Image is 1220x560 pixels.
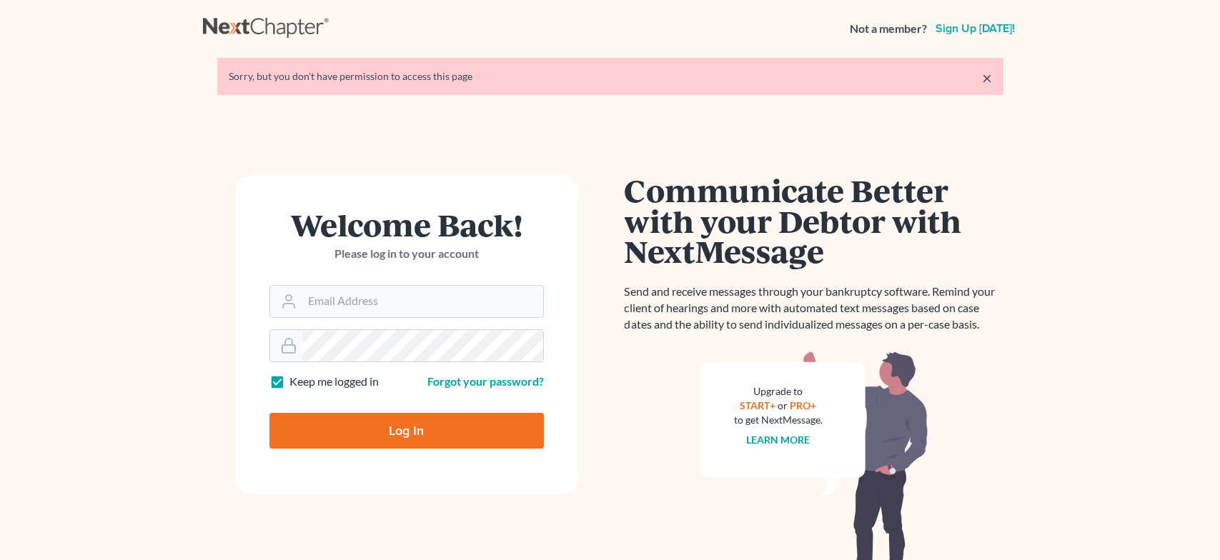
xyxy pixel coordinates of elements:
[427,374,544,388] a: Forgot your password?
[229,69,992,84] div: Sorry, but you don't have permission to access this page
[269,209,544,240] h1: Welcome Back!
[933,23,1018,34] a: Sign up [DATE]!
[302,286,543,317] input: Email Address
[269,413,544,449] input: Log In
[746,434,810,446] a: Learn more
[734,384,823,399] div: Upgrade to
[850,21,927,37] strong: Not a member?
[289,374,379,390] label: Keep me logged in
[982,69,992,86] a: ×
[625,284,1003,333] p: Send and receive messages through your bankruptcy software. Remind your client of hearings and mo...
[734,413,823,427] div: to get NextMessage.
[790,399,816,411] a: PRO+
[625,175,1003,266] h1: Communicate Better with your Debtor with NextMessage
[778,399,788,411] span: or
[740,399,775,411] a: START+
[269,246,544,262] p: Please log in to your account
